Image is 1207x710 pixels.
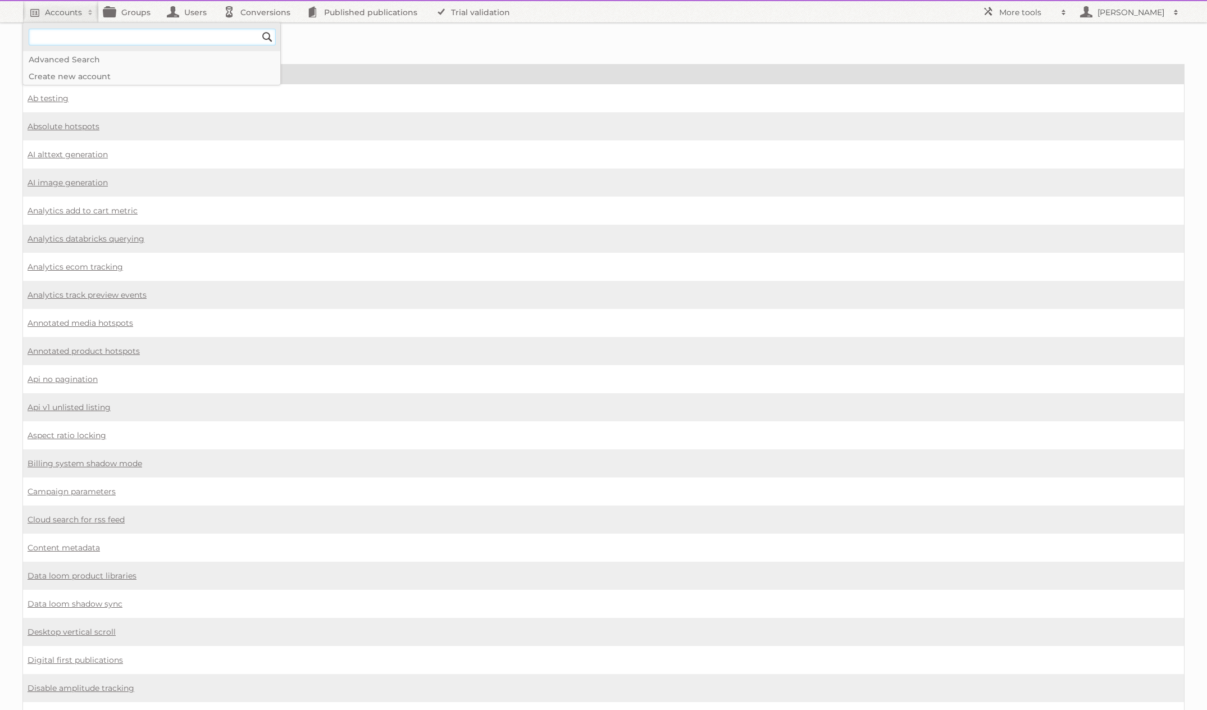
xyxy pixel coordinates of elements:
[28,543,100,553] a: Content metadata
[28,121,99,131] a: Absolute hotspots
[28,515,125,525] a: Cloud search for rss feed
[28,374,98,384] a: Api no pagination
[28,655,123,665] a: Digital first publications
[28,627,116,637] a: Desktop vertical scroll
[28,402,111,412] a: Api v1 unlisted listing
[28,234,144,244] a: Analytics databricks querying
[28,93,69,103] a: Ab testing
[1072,1,1185,22] a: [PERSON_NAME]
[28,177,108,188] a: AI image generation
[302,1,429,22] a: Published publications
[28,683,134,693] a: Disable amplitude tracking
[259,29,276,45] input: Search
[28,346,140,356] a: Annotated product hotspots
[28,149,108,160] a: AI alttext generation
[28,318,133,328] a: Annotated media hotspots
[999,7,1055,18] h2: More tools
[162,1,218,22] a: Users
[28,430,106,440] a: Aspect ratio locking
[99,1,162,22] a: Groups
[45,7,82,18] h2: Accounts
[28,571,136,581] a: Data loom product libraries
[977,1,1072,22] a: More tools
[28,206,138,216] a: Analytics add to cart metric
[1095,7,1168,18] h2: [PERSON_NAME]
[28,486,116,497] a: Campaign parameters
[28,458,142,468] a: Billing system shadow mode
[429,1,521,22] a: Trial validation
[23,68,280,85] a: Create new account
[218,1,302,22] a: Conversions
[23,65,1185,84] th: Name
[28,290,147,300] a: Analytics track preview events
[22,39,1185,53] h1: Beta Features
[28,599,122,609] a: Data loom shadow sync
[28,262,123,272] a: Analytics ecom tracking
[22,1,99,22] a: Accounts
[23,51,280,68] a: Advanced Search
